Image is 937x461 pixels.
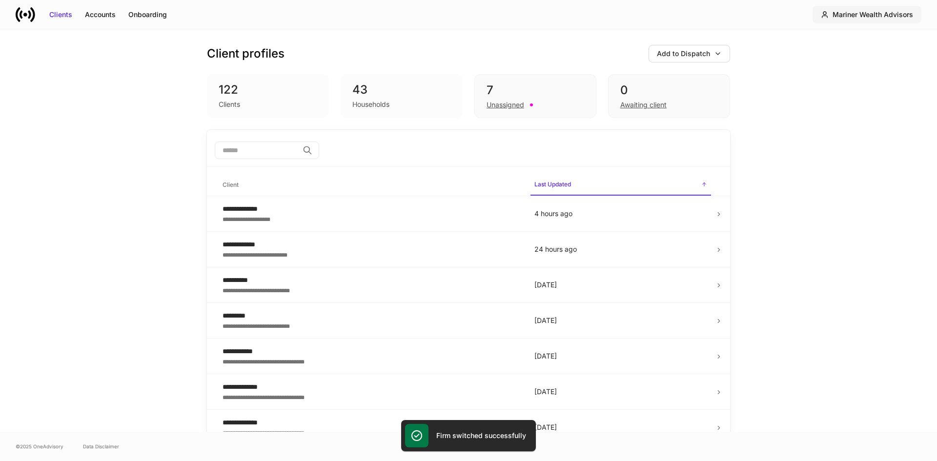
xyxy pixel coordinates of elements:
[620,82,718,98] div: 0
[122,7,173,22] button: Onboarding
[219,82,317,98] div: 122
[49,10,72,20] div: Clients
[223,180,239,189] h6: Client
[608,74,730,118] div: 0Awaiting client
[85,10,116,20] div: Accounts
[620,100,667,110] div: Awaiting client
[352,82,451,98] div: 43
[534,316,707,325] p: [DATE]
[43,7,79,22] button: Clients
[16,442,63,450] span: © 2025 OneAdvisory
[657,49,710,59] div: Add to Dispatch
[534,244,707,254] p: 24 hours ago
[219,175,523,195] span: Client
[649,45,730,62] button: Add to Dispatch
[534,422,707,432] p: [DATE]
[219,100,240,109] div: Clients
[534,387,707,397] p: [DATE]
[79,7,122,22] button: Accounts
[534,280,707,290] p: [DATE]
[833,10,913,20] div: Mariner Wealth Advisors
[128,10,167,20] div: Onboarding
[487,100,524,110] div: Unassigned
[534,209,707,219] p: 4 hours ago
[83,442,119,450] a: Data Disclaimer
[530,175,711,196] span: Last Updated
[474,74,596,118] div: 7Unassigned
[534,351,707,361] p: [DATE]
[207,46,285,61] h3: Client profiles
[487,82,584,98] div: 7
[813,6,921,23] button: Mariner Wealth Advisors
[352,100,389,109] div: Households
[534,180,571,189] h6: Last Updated
[436,431,526,441] h5: Firm switched successfully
